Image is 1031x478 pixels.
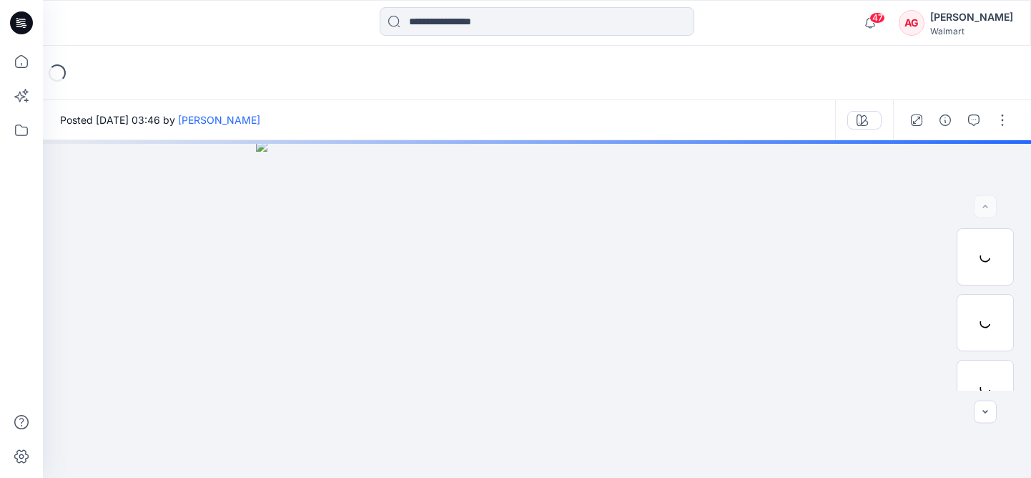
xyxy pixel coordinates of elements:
span: Posted [DATE] 03:46 by [60,112,260,127]
a: [PERSON_NAME] [178,114,260,126]
div: [PERSON_NAME] [930,9,1013,26]
span: 47 [869,12,885,24]
div: AG [899,10,924,36]
img: eyJhbGciOiJIUzI1NiIsImtpZCI6IjAiLCJzbHQiOiJzZXMiLCJ0eXAiOiJKV1QifQ.eyJkYXRhIjp7InR5cGUiOiJzdG9yYW... [256,140,819,478]
button: Details [934,109,957,132]
div: Walmart [930,26,1013,36]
